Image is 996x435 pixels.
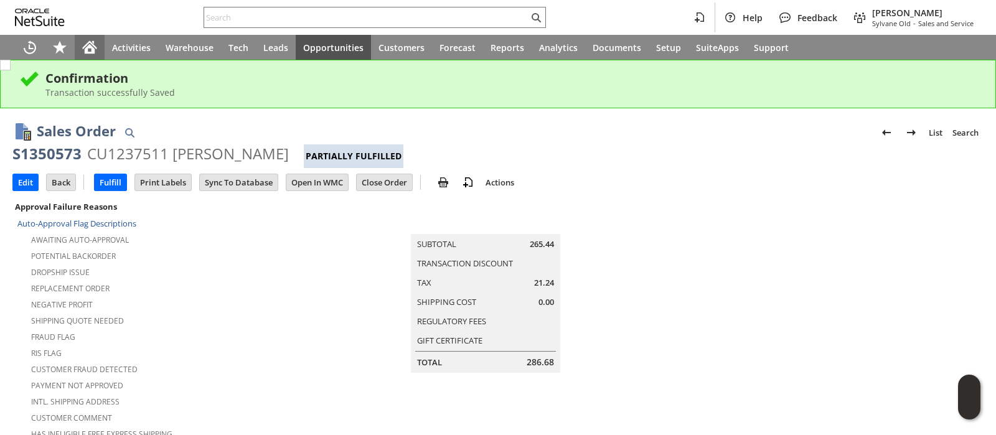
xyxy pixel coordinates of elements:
[491,42,524,54] span: Reports
[539,42,578,54] span: Analytics
[947,123,984,143] a: Search
[529,10,543,25] svg: Search
[530,238,554,250] span: 265.44
[958,398,980,420] span: Oracle Guided Learning Widget. To move around, please hold and drag
[31,348,62,358] a: RIS flag
[417,238,456,250] a: Subtotal
[797,12,837,24] span: Feedback
[527,356,554,368] span: 286.68
[31,316,124,326] a: Shipping Quote Needed
[378,42,425,54] span: Customers
[158,35,221,60] a: Warehouse
[304,144,403,168] div: Partially Fulfilled
[31,267,90,278] a: Dropship Issue
[31,380,123,391] a: Payment not approved
[417,357,442,368] a: Total
[17,218,136,229] a: Auto-Approval Flag Descriptions
[688,35,746,60] a: SuiteApps
[918,19,974,28] span: Sales and Service
[872,7,974,19] span: [PERSON_NAME]
[52,40,67,55] svg: Shortcuts
[45,87,977,98] div: Transaction successfully Saved
[256,35,296,60] a: Leads
[879,125,894,140] img: Previous
[31,364,138,375] a: Customer Fraud Detected
[461,175,476,190] img: add-record.svg
[357,174,412,190] input: Close Order
[31,396,120,407] a: Intl. Shipping Address
[45,35,75,60] div: Shortcuts
[532,35,585,60] a: Analytics
[417,296,476,307] a: Shipping Cost
[649,35,688,60] a: Setup
[82,40,97,55] svg: Home
[872,19,911,28] span: Sylvane Old
[371,35,432,60] a: Customers
[31,413,112,423] a: Customer Comment
[47,174,75,190] input: Back
[135,174,191,190] input: Print Labels
[417,258,513,269] a: Transaction Discount
[15,9,65,26] svg: logo
[286,174,348,190] input: Open In WMC
[31,332,75,342] a: Fraud Flag
[481,177,519,188] a: Actions
[417,335,482,346] a: Gift Certificate
[417,277,431,288] a: Tax
[166,42,214,54] span: Warehouse
[904,125,919,140] img: Next
[95,174,126,190] input: Fulfill
[593,42,641,54] span: Documents
[656,42,681,54] span: Setup
[13,174,38,190] input: Edit
[417,316,486,327] a: Regulatory Fees
[221,35,256,60] a: Tech
[31,235,129,245] a: Awaiting Auto-Approval
[958,375,980,419] iframe: Click here to launch Oracle Guided Learning Help Panel
[585,35,649,60] a: Documents
[22,40,37,55] svg: Recent Records
[743,12,763,24] span: Help
[436,175,451,190] img: print.svg
[31,299,93,310] a: Negative Profit
[411,214,560,234] caption: Summary
[204,10,529,25] input: Search
[75,35,105,60] a: Home
[538,296,554,308] span: 0.00
[913,19,916,28] span: -
[439,42,476,54] span: Forecast
[12,199,318,215] div: Approval Failure Reasons
[696,42,739,54] span: SuiteApps
[105,35,158,60] a: Activities
[37,121,116,141] h1: Sales Order
[31,251,116,261] a: Potential Backorder
[228,42,248,54] span: Tech
[296,35,371,60] a: Opportunities
[483,35,532,60] a: Reports
[122,125,137,140] img: Quick Find
[15,35,45,60] a: Recent Records
[924,123,947,143] a: List
[534,277,554,289] span: 21.24
[746,35,796,60] a: Support
[87,144,289,164] div: CU1237511 [PERSON_NAME]
[303,42,364,54] span: Opportunities
[45,70,977,87] div: Confirmation
[12,144,82,164] div: S1350573
[200,174,278,190] input: Sync To Database
[31,283,110,294] a: Replacement Order
[263,42,288,54] span: Leads
[432,35,483,60] a: Forecast
[112,42,151,54] span: Activities
[754,42,789,54] span: Support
